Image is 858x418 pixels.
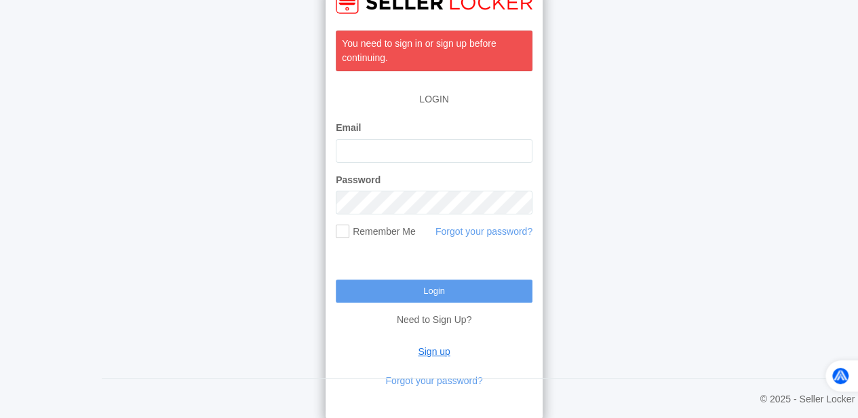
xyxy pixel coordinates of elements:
a: Forgot your password? [385,375,482,386]
label: Remember Me [336,225,416,239]
p: LOGIN [336,85,532,113]
a: Sign up [418,346,450,357]
label: Email [336,121,361,135]
input: Login [336,280,532,303]
iframe: Drift Widget Chat Controller [790,350,842,402]
span: You need to sign in or sign up before continuing. [342,38,496,63]
p: Need to Sign Up? [336,303,532,327]
a: Forgot your password? [435,226,532,237]
span: © 2025 - Seller Locker [760,392,855,406]
label: Password [336,173,381,187]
